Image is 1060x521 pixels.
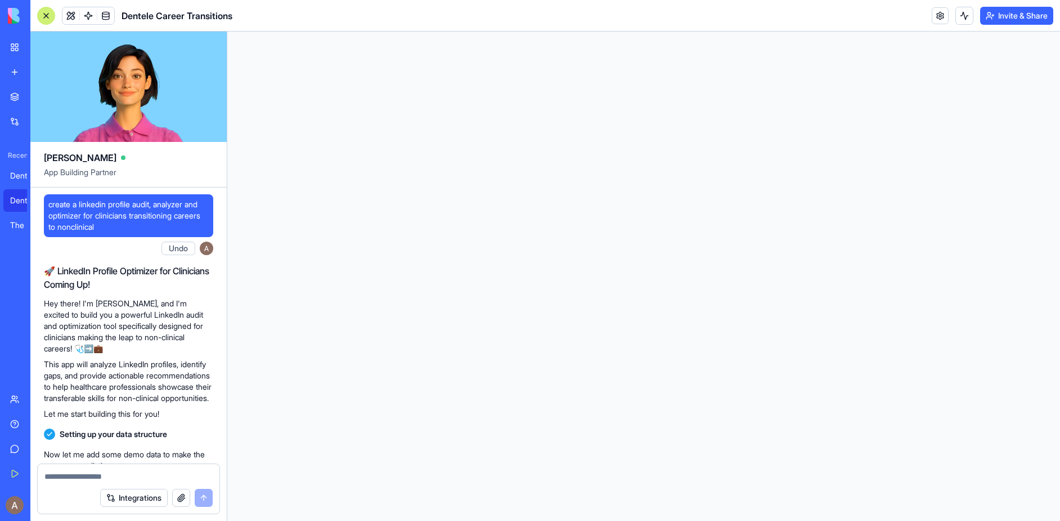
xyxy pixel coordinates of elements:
span: Dentele Career Transitions [122,9,232,23]
a: Dentele Career Transitions [3,189,48,212]
span: Recent [3,151,27,160]
span: create a linkedin profile audit, analyzer and optimizer for clinicians transitioning careers to n... [48,199,209,233]
span: Setting up your data structure [60,429,167,440]
span: App Building Partner [44,167,213,187]
button: Integrations [100,489,168,507]
div: The Dental Group [10,220,42,231]
div: Dentele Career Transitions [10,195,42,206]
a: The Dental Group [3,214,48,237]
span: [PERSON_NAME] [44,151,116,164]
div: Dentele Group Client Portal [10,170,42,181]
img: logo [8,8,78,24]
a: Dentele Group Client Portal [3,164,48,187]
button: Invite & Share [980,7,1053,25]
img: ACg8ocJV6D3_6rN2XWQ9gC4Su6cEn1tsy63u5_3HgxpMOOOGh7gtYg=s96-c [6,496,24,514]
button: Undo [161,242,195,255]
p: This app will analyze LinkedIn profiles, identify gaps, and provide actionable recommendations to... [44,359,213,404]
img: ACg8ocJV6D3_6rN2XWQ9gC4Su6cEn1tsy63u5_3HgxpMOOOGh7gtYg=s96-c [200,242,213,255]
h2: 🚀 LinkedIn Profile Optimizer for Clinicians Coming Up! [44,264,213,291]
p: Hey there! I'm [PERSON_NAME], and I'm excited to build you a powerful LinkedIn audit and optimiza... [44,298,213,354]
p: Let me start building this for you! [44,408,213,420]
p: Now let me add some demo data to make the app more realistic: [44,449,213,471]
